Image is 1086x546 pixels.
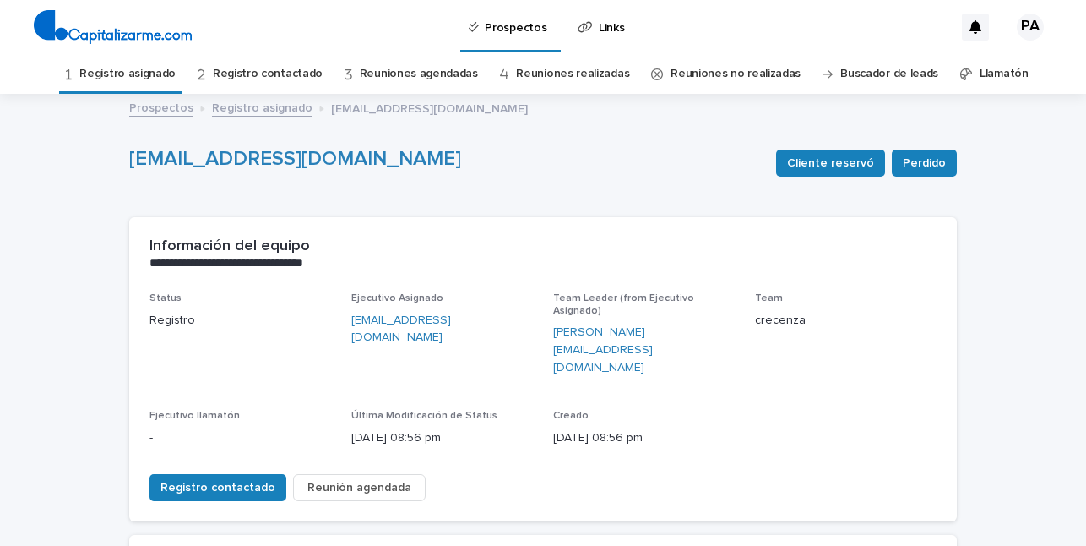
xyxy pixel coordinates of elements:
[787,155,874,172] span: Cliente reservó
[903,155,946,172] span: Perdido
[553,293,694,315] span: Team Leader (from Ejecutivo Asignado)
[360,54,478,94] a: Reuniones agendadas
[129,97,193,117] a: Prospectos
[160,479,275,496] span: Registro contactado
[149,411,240,421] span: Ejecutivo llamatón
[293,474,426,501] button: Reunión agendada
[351,429,533,447] p: [DATE] 08:56 pm
[351,293,443,303] span: Ejecutivo Asignado
[129,149,461,169] a: [EMAIL_ADDRESS][DOMAIN_NAME]
[755,293,783,303] span: Team
[149,312,331,330] p: Registro
[980,54,1029,94] a: Llamatón
[840,54,938,94] a: Buscador de leads
[516,54,629,94] a: Reuniones realizadas
[213,54,323,94] a: Registro contactado
[351,312,533,347] a: [EMAIL_ADDRESS][DOMAIN_NAME]
[776,150,885,177] button: Cliente reservó
[892,150,957,177] button: Perdido
[212,97,312,117] a: Registro asignado
[351,411,497,421] span: Última Modificación de Status
[149,474,286,501] button: Registro contactado
[553,411,589,421] span: Creado
[1017,14,1044,41] div: PA
[149,293,182,303] span: Status
[149,238,310,256] h2: Información del equipo
[553,429,735,447] p: [DATE] 08:56 pm
[553,324,735,376] a: [PERSON_NAME][EMAIL_ADDRESS][DOMAIN_NAME]
[671,54,801,94] a: Reuniones no realizadas
[755,312,937,330] p: crecenza
[307,479,411,496] span: Reunión agendada
[149,429,331,447] p: -
[331,98,528,117] p: [EMAIL_ADDRESS][DOMAIN_NAME]
[34,10,192,44] img: 4arMvv9wSvmHTHbXwTim
[79,54,176,94] a: Registro asignado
